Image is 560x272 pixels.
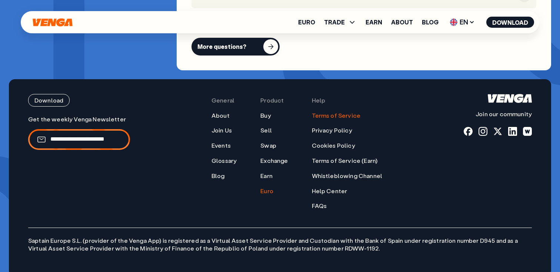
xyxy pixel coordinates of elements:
p: Join our community [464,110,532,118]
a: Cookies Policy [312,142,355,150]
span: TRADE [324,18,357,27]
a: Whistleblowing Channel [312,172,383,180]
a: Terms of Service [312,112,361,120]
a: Join Us [211,127,232,134]
a: FAQs [312,202,327,210]
a: Blog [422,19,439,25]
a: Euro [298,19,315,25]
a: About [211,112,230,120]
a: instagram [479,127,487,136]
a: x [493,127,502,136]
button: Download [486,17,534,28]
p: Get the weekly Venga Newsletter [28,115,130,123]
svg: Home [488,94,532,103]
a: Help Center [312,187,347,195]
a: Earn [366,19,382,25]
span: TRADE [324,19,345,25]
div: More questions? [197,43,246,50]
a: Euro [260,187,273,195]
a: Sell [260,127,272,134]
a: Glossary [211,157,237,165]
a: About [391,19,413,25]
button: Download [28,94,70,107]
span: Help [312,97,326,104]
a: Blog [211,172,225,180]
a: Privacy Policy [312,127,352,134]
a: Earn [260,172,273,180]
span: Product [260,97,284,104]
a: Download [28,94,130,107]
a: Exchange [260,157,288,165]
img: flag-uk [450,19,457,26]
span: General [211,97,234,104]
a: warpcast [523,127,532,136]
a: Buy [260,112,271,120]
a: Events [211,142,231,150]
a: linkedin [508,127,517,136]
p: Saptain Europe S.L. (provider of the Venga App) is registered as a Virtual Asset Service Provider... [28,228,532,252]
a: Swap [260,142,276,150]
span: EN [447,16,477,28]
a: Terms of Service (Earn) [312,157,378,165]
svg: Home [32,18,73,27]
button: More questions? [191,38,280,56]
a: fb [464,127,473,136]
